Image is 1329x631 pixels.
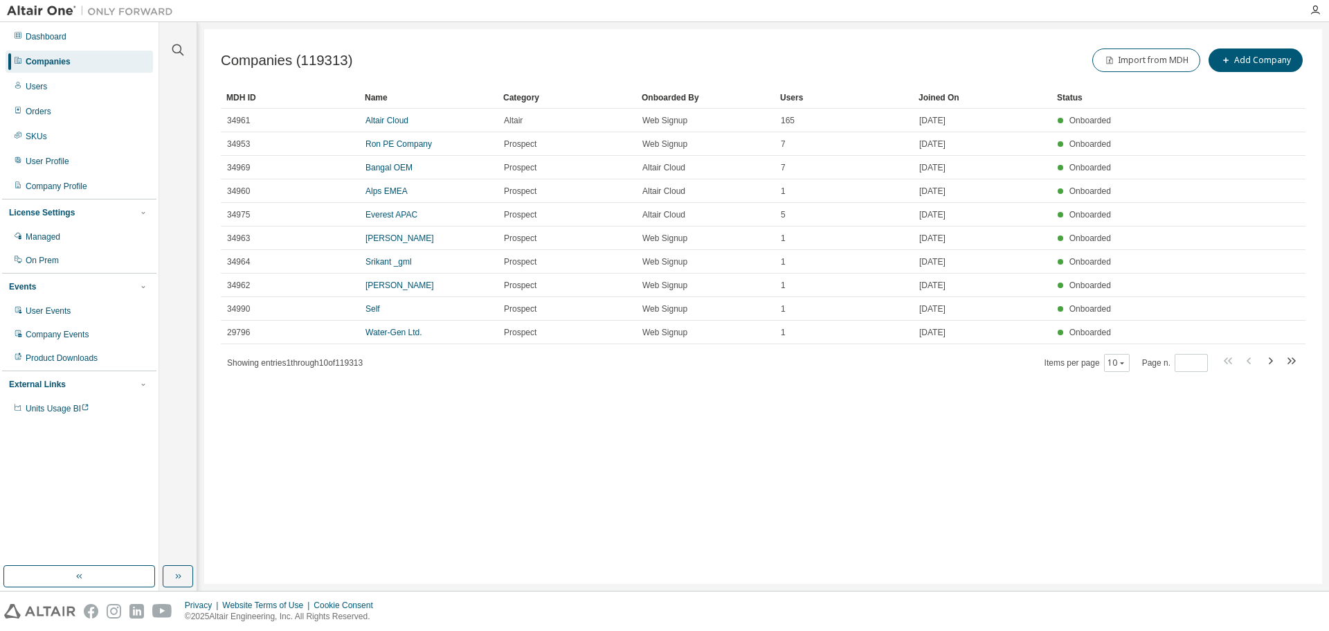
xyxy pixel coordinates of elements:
[365,304,380,314] a: Self
[365,233,434,243] a: [PERSON_NAME]
[642,209,685,220] span: Altair Cloud
[227,186,250,197] span: 34960
[227,327,250,338] span: 29796
[781,209,786,220] span: 5
[26,31,66,42] div: Dashboard
[26,353,98,364] div: Product Downloads
[1142,354,1208,372] span: Page n.
[26,231,60,242] div: Managed
[227,280,250,291] span: 34962
[227,209,250,220] span: 34975
[365,116,408,125] a: Altair Cloud
[222,600,314,611] div: Website Terms of Use
[227,256,250,267] span: 34964
[781,303,786,314] span: 1
[314,600,381,611] div: Cookie Consent
[1069,139,1111,149] span: Onboarded
[4,604,75,619] img: altair_logo.svg
[365,163,413,172] a: Bangal OEM
[1092,48,1200,72] button: Import from MDH
[1045,354,1130,372] span: Items per page
[26,81,47,92] div: Users
[26,329,89,340] div: Company Events
[227,162,250,173] span: 34969
[1069,257,1111,267] span: Onboarded
[781,115,795,126] span: 165
[1069,163,1111,172] span: Onboarded
[504,327,536,338] span: Prospect
[781,186,786,197] span: 1
[152,604,172,619] img: youtube.svg
[1107,357,1126,368] button: 10
[185,611,381,623] p: © 2025 Altair Engineering, Inc. All Rights Reserved.
[7,4,180,18] img: Altair One
[26,305,71,317] div: User Events
[26,181,87,192] div: Company Profile
[642,233,687,244] span: Web Signup
[781,233,786,244] span: 1
[919,280,946,291] span: [DATE]
[221,53,352,69] span: Companies (119313)
[365,186,408,196] a: Alps EMEA
[504,162,536,173] span: Prospect
[781,162,786,173] span: 7
[781,256,786,267] span: 1
[226,87,354,109] div: MDH ID
[365,257,412,267] a: Srikant _gml
[642,280,687,291] span: Web Signup
[1069,210,1111,220] span: Onboarded
[642,139,687,150] span: Web Signup
[919,162,946,173] span: [DATE]
[919,115,946,126] span: [DATE]
[642,256,687,267] span: Web Signup
[227,115,250,126] span: 34961
[919,87,1046,109] div: Joined On
[504,233,536,244] span: Prospect
[919,327,946,338] span: [DATE]
[642,327,687,338] span: Web Signup
[26,156,69,167] div: User Profile
[504,186,536,197] span: Prospect
[642,303,687,314] span: Web Signup
[9,379,66,390] div: External Links
[365,87,492,109] div: Name
[365,281,434,290] a: [PERSON_NAME]
[107,604,121,619] img: instagram.svg
[919,186,946,197] span: [DATE]
[504,303,536,314] span: Prospect
[642,186,685,197] span: Altair Cloud
[1069,328,1111,337] span: Onboarded
[504,256,536,267] span: Prospect
[503,87,631,109] div: Category
[1069,233,1111,243] span: Onboarded
[1069,304,1111,314] span: Onboarded
[365,210,417,220] a: Everest APAC
[365,139,432,149] a: Ron PE Company
[919,139,946,150] span: [DATE]
[1069,116,1111,125] span: Onboarded
[919,256,946,267] span: [DATE]
[919,209,946,220] span: [DATE]
[26,404,89,414] span: Units Usage BI
[504,209,536,220] span: Prospect
[504,115,523,126] span: Altair
[1209,48,1303,72] button: Add Company
[84,604,98,619] img: facebook.svg
[9,207,75,218] div: License Settings
[129,604,144,619] img: linkedin.svg
[781,139,786,150] span: 7
[1057,87,1222,109] div: Status
[365,328,422,337] a: Water-Gen Ltd.
[26,255,59,266] div: On Prem
[919,233,946,244] span: [DATE]
[227,233,250,244] span: 34963
[227,303,250,314] span: 34990
[642,87,769,109] div: Onboarded By
[227,358,363,368] span: Showing entries 1 through 10 of 119313
[26,106,51,117] div: Orders
[781,280,786,291] span: 1
[26,131,47,142] div: SKUs
[780,87,907,109] div: Users
[1069,186,1111,196] span: Onboarded
[26,56,71,67] div: Companies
